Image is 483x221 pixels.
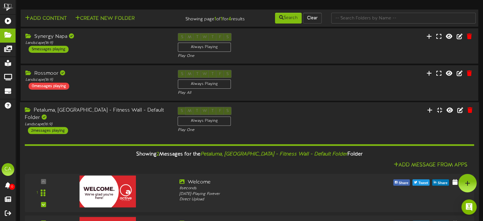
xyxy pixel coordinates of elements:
button: Tweet [413,179,430,185]
div: 0 messages playing [29,83,69,90]
div: Landscape ( 16:9 ) [25,40,168,46]
div: Always Playing [178,116,231,126]
div: CA [2,163,14,176]
span: Share [397,179,410,186]
div: Showing Messages for the Folder [20,147,479,161]
div: Welcome [179,178,357,186]
span: Tweet [417,179,429,186]
div: [DATE] - Playing Forever [179,191,357,197]
div: Always Playing [178,79,231,89]
div: 8 seconds [179,186,357,191]
button: Search [275,13,302,24]
div: Play One [178,127,321,133]
div: Direct Upload [179,197,357,202]
div: 2 messages playing [28,127,68,134]
div: 5 messages playing [29,46,69,53]
div: Synergy Napa [25,33,168,40]
strong: 1 [214,16,216,22]
div: Petaluma, [GEOGRAPHIC_DATA] - Fitness Wall - Default Folder [25,107,168,121]
div: Landscape ( 16:9 ) [25,121,168,127]
div: Play One [178,53,321,59]
div: Landscape ( 16:9 ) [25,77,168,83]
button: Share [432,179,449,185]
div: Always Playing [178,43,231,52]
div: Showing page of for results [172,12,250,23]
div: Rossmoor [25,70,168,77]
span: Share [436,179,449,186]
button: Add Message From Apps [392,161,469,169]
span: 0 [9,184,15,190]
span: 2 [157,151,159,157]
button: Create New Folder [73,15,137,23]
div: Play All [178,90,321,96]
strong: 1 [221,16,223,22]
strong: 4 [228,16,231,22]
button: Clear [303,13,322,24]
input: -- Search Folders by Name -- [331,13,476,24]
button: Add Content [23,15,69,23]
i: Petaluma, [GEOGRAPHIC_DATA] - Fitness Wall - Default Folder [200,151,347,157]
img: e4b732fd-3bd9-40d4-b73e-3d3d84551f1b.png [79,175,136,207]
button: Share [393,179,410,185]
div: Open Intercom Messenger [461,199,477,215]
